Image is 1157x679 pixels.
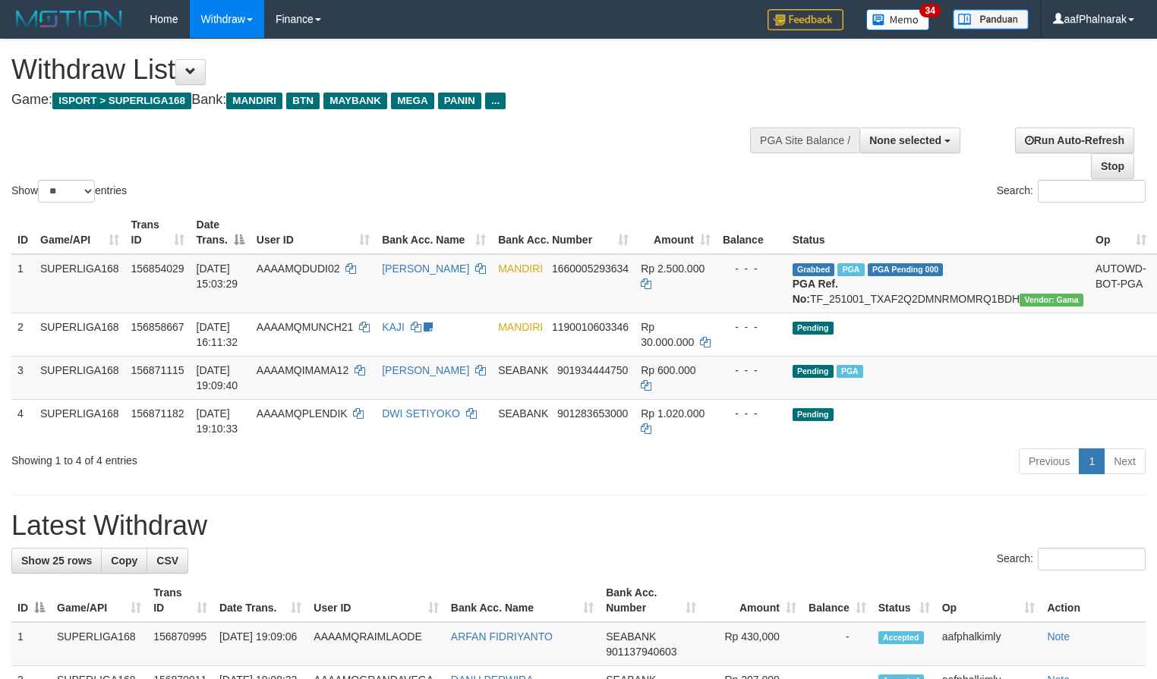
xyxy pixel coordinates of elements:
span: None selected [869,134,941,146]
span: 156871115 [131,364,184,376]
td: 156870995 [147,622,213,666]
span: [DATE] 15:03:29 [197,262,238,290]
td: SUPERLIGA168 [34,356,125,399]
span: Accepted [878,631,924,644]
img: Button%20Memo.svg [866,9,930,30]
span: BTN [286,93,320,109]
input: Search: [1038,548,1146,571]
a: 1 [1079,448,1105,474]
div: - - - [723,406,780,421]
span: Rp 2.500.000 [641,262,705,275]
span: Rp 600.000 [641,364,695,376]
span: [DATE] 19:10:33 [197,407,238,435]
th: ID: activate to sort column descending [11,579,51,622]
td: - [802,622,872,666]
th: Op: activate to sort column ascending [1089,211,1152,254]
td: TF_251001_TXAF2Q2DMNRMOMRQ1BDH [787,254,1089,313]
a: Show 25 rows [11,548,102,574]
label: Search: [997,548,1146,571]
th: Trans ID: activate to sort column ascending [125,211,191,254]
td: aafphalkimly [936,622,1042,666]
th: Balance: activate to sort column ascending [802,579,872,622]
th: Game/API: activate to sort column ascending [34,211,125,254]
th: Amount: activate to sort column ascending [635,211,717,254]
span: ... [485,93,506,109]
th: Amount: activate to sort column ascending [702,579,802,622]
select: Showentries [38,180,95,203]
div: Showing 1 to 4 of 4 entries [11,447,471,468]
span: Marked by aafsoycanthlai [837,263,864,276]
th: Action [1041,579,1146,622]
a: Run Auto-Refresh [1015,127,1134,153]
span: Copy 901283653000 to clipboard [557,407,628,420]
td: SUPERLIGA168 [34,399,125,442]
span: Pending [793,408,834,421]
span: AAAAMQMUNCH21 [257,321,354,333]
span: MAYBANK [323,93,387,109]
span: [DATE] 16:11:32 [197,321,238,348]
td: 1 [11,254,34,313]
th: Game/API: activate to sort column ascending [51,579,147,622]
span: Copy 1190010603346 to clipboard [552,321,629,333]
div: - - - [723,261,780,276]
th: Bank Acc. Name: activate to sort column ascending [376,211,492,254]
th: Status: activate to sort column ascending [872,579,936,622]
span: [DATE] 19:09:40 [197,364,238,391]
td: AAAAMQRAIMLAODE [307,622,444,666]
span: 156858667 [131,321,184,333]
span: Marked by aafsengchandara [837,365,863,378]
b: PGA Ref. No: [793,278,838,305]
span: MANDIRI [498,262,543,275]
span: CSV [156,555,178,567]
span: Show 25 rows [21,555,92,567]
th: User ID: activate to sort column ascending [251,211,376,254]
span: Grabbed [793,263,835,276]
a: Next [1104,448,1146,474]
th: Date Trans.: activate to sort column ascending [213,579,307,622]
input: Search: [1038,180,1146,203]
td: 3 [11,356,34,399]
a: KAJI [382,321,405,333]
span: SEABANK [606,630,656,643]
th: Date Trans.: activate to sort column descending [191,211,251,254]
span: MANDIRI [498,321,543,333]
span: Pending [793,322,834,335]
img: panduan.png [953,9,1029,30]
label: Search: [997,180,1146,203]
span: AAAAMQPLENDIK [257,407,348,420]
th: Op: activate to sort column ascending [936,579,1042,622]
a: DWI SETIYOKO [382,407,460,420]
td: [DATE] 19:09:06 [213,622,307,666]
th: ID [11,211,34,254]
span: Rp 1.020.000 [641,407,705,420]
a: CSV [147,548,188,574]
th: Bank Acc. Number: activate to sort column ascending [600,579,702,622]
th: User ID: activate to sort column ascending [307,579,444,622]
a: Copy [101,548,147,574]
img: MOTION_logo.png [11,8,127,30]
span: PANIN [438,93,481,109]
span: MEGA [391,93,434,109]
img: Feedback.jpg [768,9,843,30]
td: SUPERLIGA168 [34,313,125,356]
div: - - - [723,319,780,335]
div: - - - [723,363,780,378]
span: Copy [111,555,137,567]
h1: Latest Withdraw [11,511,1146,541]
a: [PERSON_NAME] [382,262,469,275]
td: SUPERLIGA168 [34,254,125,313]
a: [PERSON_NAME] [382,364,469,376]
span: SEABANK [498,364,548,376]
th: Bank Acc. Name: activate to sort column ascending [445,579,600,622]
span: PGA Pending [868,263,944,276]
h1: Withdraw List [11,55,756,85]
span: AAAAMQIMAMA12 [257,364,348,376]
th: Bank Acc. Number: activate to sort column ascending [492,211,635,254]
span: Copy 1660005293634 to clipboard [552,262,629,275]
span: AAAAMQDUDI02 [257,262,340,275]
span: SEABANK [498,407,548,420]
button: None selected [859,127,960,153]
td: Rp 430,000 [702,622,802,666]
a: Note [1047,630,1070,643]
span: 34 [919,4,940,17]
